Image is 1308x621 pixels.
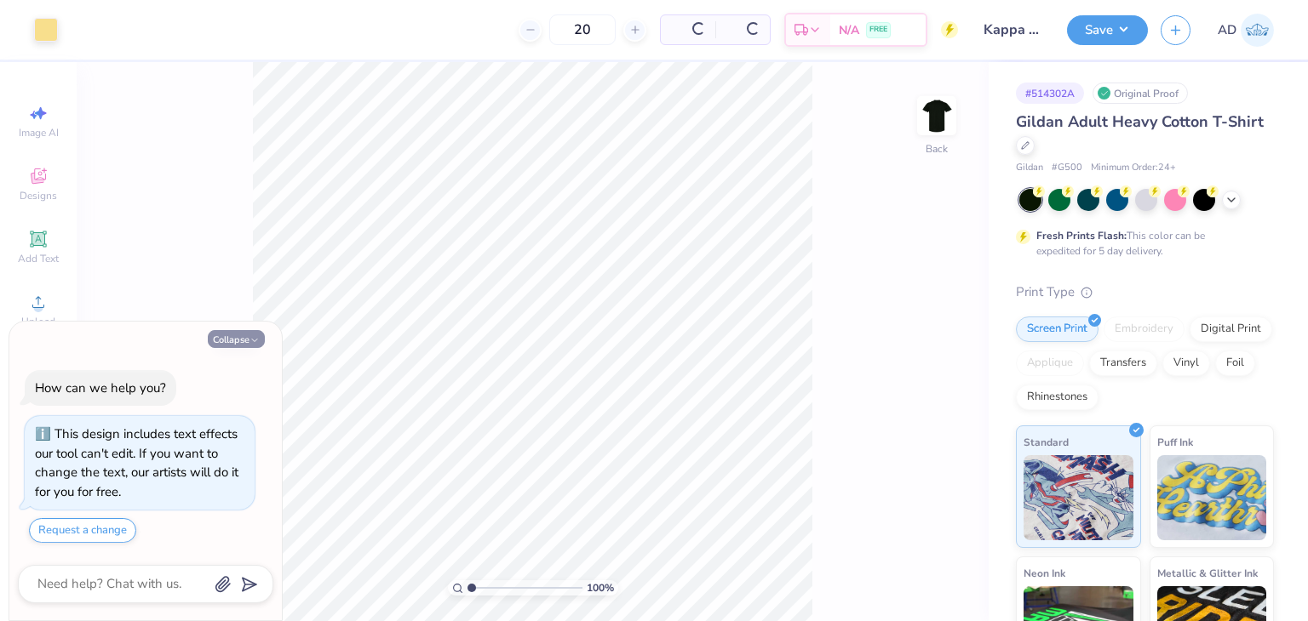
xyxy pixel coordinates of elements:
div: Vinyl [1162,350,1210,376]
span: Add Text [18,252,59,265]
span: FREE [869,24,887,36]
button: Save [1067,15,1148,45]
button: Collapse [208,330,265,348]
div: Original Proof [1093,83,1188,104]
span: Image AI [19,126,59,140]
span: Designs [20,189,57,202]
div: Screen Print [1016,316,1099,342]
div: Rhinestones [1016,385,1099,410]
div: This design includes text effects our tool can't edit. If you want to change the text, our artist... [35,425,238,500]
a: AD [1218,14,1274,47]
div: Transfers [1089,350,1157,376]
div: Embroidery [1104,316,1185,342]
span: Gildan Adult Heavy Cotton T-Shirt [1016,111,1264,132]
div: Foil [1215,350,1255,376]
strong: Fresh Prints Flash: [1036,229,1127,242]
img: Puff Ink [1157,455,1267,540]
img: Back [920,99,954,133]
span: AD [1218,20,1236,40]
div: How can we help you? [35,379,166,396]
span: Gildan [1016,161,1043,175]
span: Standard [1024,433,1069,451]
div: This color can be expedited for 5 day delivery. [1036,228,1246,259]
span: Neon Ink [1024,564,1065,582]
span: Minimum Order: 24 + [1091,161,1176,175]
div: # 514302A [1016,83,1084,104]
span: N/A [839,21,859,39]
input: – – [549,14,616,45]
span: Puff Ink [1157,433,1193,451]
div: Digital Print [1190,316,1272,342]
div: Print Type [1016,282,1274,302]
img: Anjali Dilish [1241,14,1274,47]
div: Applique [1016,350,1084,376]
img: Standard [1024,455,1133,540]
span: Upload [21,315,55,328]
button: Request a change [29,518,136,543]
input: Untitled Design [971,13,1054,47]
div: Back [926,141,948,157]
span: Metallic & Glitter Ink [1157,564,1258,582]
span: # G500 [1052,161,1082,175]
span: 100 % [587,580,614,595]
